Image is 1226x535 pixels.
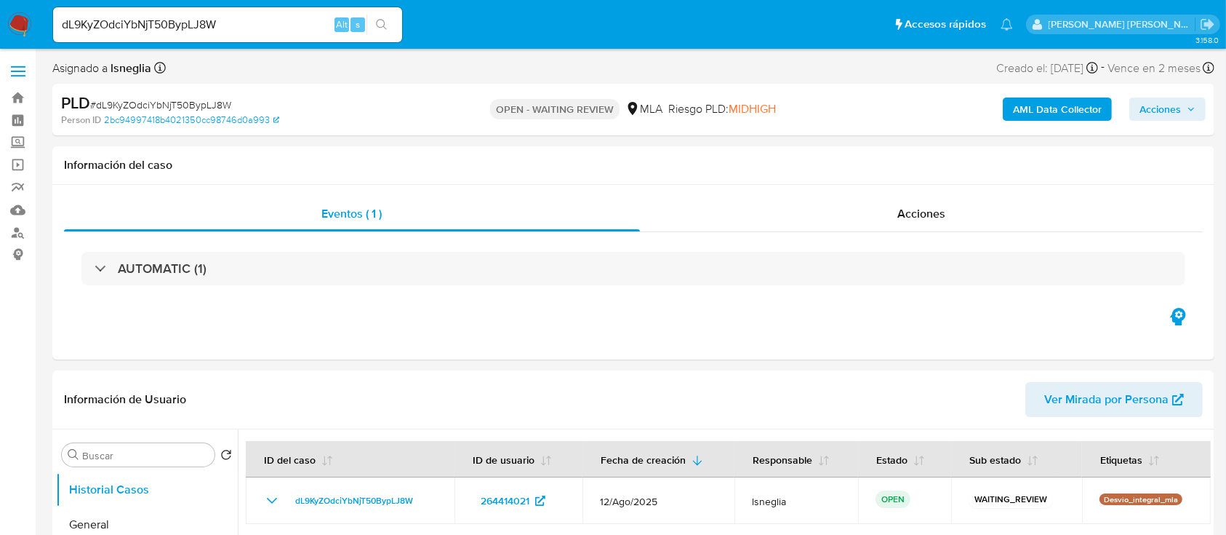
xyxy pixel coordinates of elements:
[905,17,986,32] span: Accesos rápidos
[108,60,151,76] b: lsneglia
[82,449,209,462] input: Buscar
[1001,18,1013,31] a: Notificaciones
[64,158,1203,173] h1: Información del caso
[1129,98,1206,121] button: Acciones
[61,91,90,114] b: PLD
[1025,382,1203,417] button: Ver Mirada por Persona
[1013,98,1102,121] b: AML Data Collector
[64,392,186,407] h1: Información de Usuario
[625,101,662,117] div: MLA
[52,60,151,76] span: Asignado a
[366,15,396,35] button: search-icon
[104,114,279,127] a: 2bc94997418b4021350cc98746d0a993
[729,100,776,117] span: MIDHIGH
[1003,98,1112,121] button: AML Data Collector
[68,449,79,461] button: Buscar
[56,472,238,507] button: Historial Casos
[1044,382,1169,417] span: Ver Mirada por Persona
[118,261,207,277] h3: AUTOMATIC (1)
[897,205,945,222] span: Acciones
[1049,17,1195,31] p: lucia.neglia@mercadolibre.com
[996,58,1098,78] div: Creado el: [DATE]
[1107,60,1201,76] span: Vence en 2 meses
[321,205,382,222] span: Eventos ( 1 )
[81,252,1185,285] div: AUTOMATIC (1)
[220,449,232,465] button: Volver al orden por defecto
[490,99,620,119] p: OPEN - WAITING REVIEW
[1101,58,1105,78] span: -
[356,17,360,31] span: s
[1200,17,1215,32] a: Salir
[668,101,776,117] span: Riesgo PLD:
[1139,98,1181,121] span: Acciones
[336,17,348,31] span: Alt
[53,15,402,34] input: Buscar usuario o caso...
[90,98,231,112] span: # dL9KyZOdciYbNjT50BypLJ8W
[61,114,101,127] b: Person ID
